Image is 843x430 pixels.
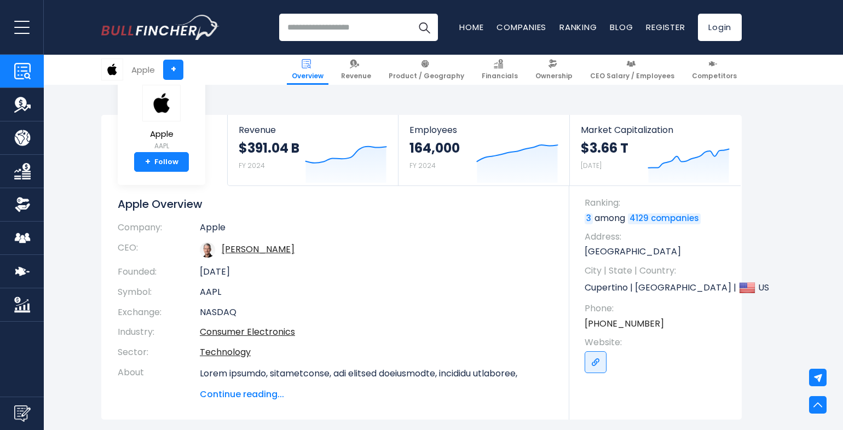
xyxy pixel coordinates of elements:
img: AAPL logo [102,59,123,80]
a: [PHONE_NUMBER] [585,318,664,330]
a: Financials [477,55,523,85]
span: Ownership [535,72,573,80]
a: Revenue [336,55,376,85]
a: Login [698,14,742,41]
span: Revenue [239,125,387,135]
strong: 164,000 [409,140,460,156]
a: Overview [287,55,328,85]
span: Continue reading... [200,388,553,401]
small: FY 2024 [409,161,436,170]
span: Market Capitalization [581,125,730,135]
small: FY 2024 [239,161,265,170]
a: Blog [610,21,633,33]
td: Apple [200,222,553,238]
span: Overview [292,72,324,80]
strong: $391.04 B [239,140,299,156]
h1: Apple Overview [118,197,553,211]
span: Employees [409,125,558,135]
p: Cupertino | [GEOGRAPHIC_DATA] | US [585,280,731,296]
a: CEO Salary / Employees [585,55,679,85]
div: Apple [131,63,155,76]
a: Employees 164,000 FY 2024 [399,115,569,185]
th: Founded: [118,262,200,282]
span: Ranking: [585,197,731,209]
a: Register [646,21,685,33]
a: 3 [585,213,593,224]
td: NASDAQ [200,303,553,323]
a: 4129 companies [628,213,701,224]
p: among [585,212,731,224]
span: Website: [585,336,731,348]
a: Companies [496,21,546,33]
a: Apple AAPL [142,84,181,153]
a: Product / Geography [384,55,469,85]
span: Revenue [341,72,371,80]
td: [DATE] [200,262,553,282]
a: ceo [222,243,295,255]
a: Ranking [559,21,597,33]
th: Exchange: [118,303,200,323]
span: Competitors [692,72,737,80]
p: [GEOGRAPHIC_DATA] [585,246,731,258]
img: tim-cook.jpg [200,242,215,258]
th: Company: [118,222,200,238]
span: Phone: [585,303,731,315]
a: Consumer Electronics [200,326,295,338]
span: Address: [585,231,731,243]
small: [DATE] [581,161,602,170]
img: Ownership [14,196,31,213]
a: Go to homepage [101,15,219,40]
a: Revenue $391.04 B FY 2024 [228,115,398,185]
small: AAPL [142,141,181,151]
th: Industry: [118,322,200,342]
th: Symbol: [118,282,200,303]
span: City | State | Country: [585,265,731,277]
a: +Follow [134,152,189,172]
span: Product / Geography [389,72,464,80]
a: Technology [200,346,251,358]
a: + [163,60,183,80]
th: About [118,363,200,401]
span: Apple [142,130,181,139]
strong: + [145,157,151,167]
button: Search [411,14,438,41]
img: Bullfincher logo [101,15,220,40]
a: Ownership [530,55,578,85]
img: AAPL logo [142,85,181,121]
strong: $3.66 T [581,140,628,156]
a: Home [459,21,483,33]
a: Market Capitalization $3.66 T [DATE] [570,115,741,185]
th: CEO: [118,238,200,262]
span: CEO Salary / Employees [590,72,674,80]
span: Financials [482,72,518,80]
td: AAPL [200,282,553,303]
a: Go to link [585,351,607,373]
a: Competitors [687,55,742,85]
th: Sector: [118,342,200,363]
